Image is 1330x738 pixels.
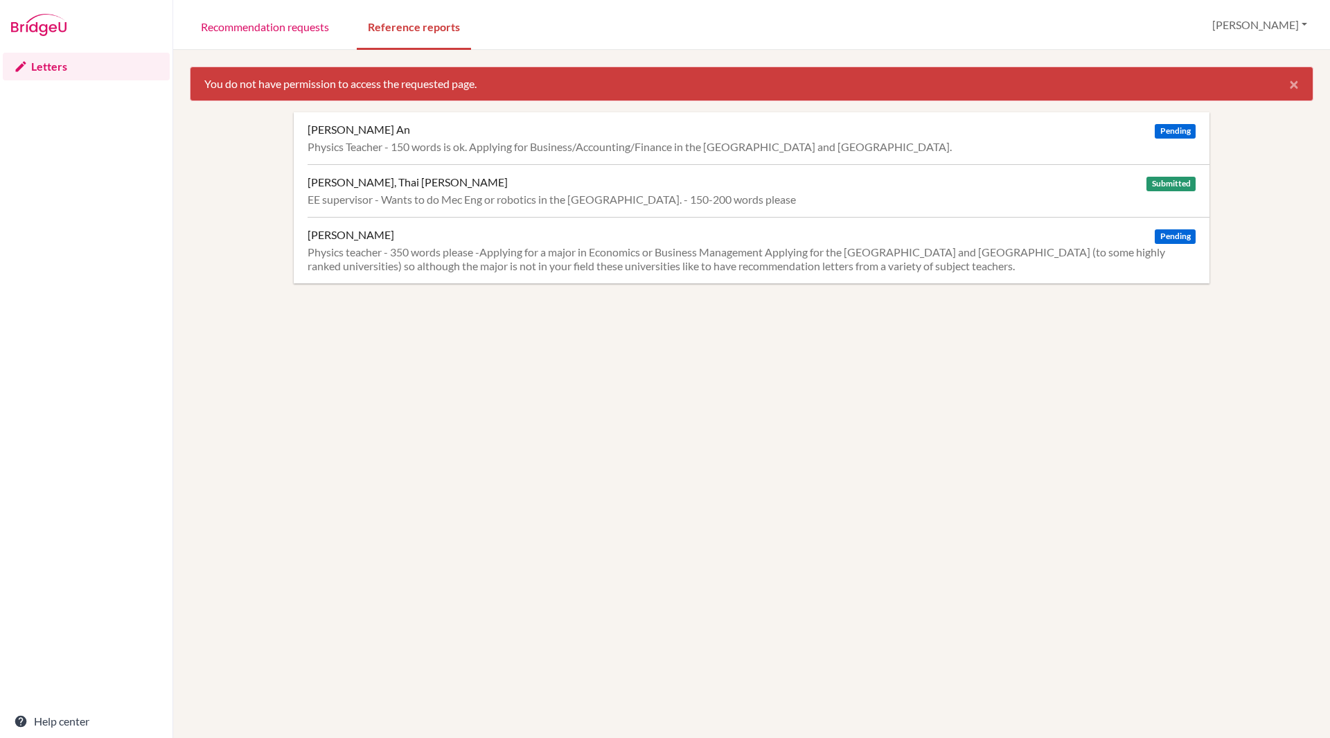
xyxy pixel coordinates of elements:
img: Bridge-U [11,14,66,36]
button: Close [1275,67,1313,100]
a: Help center [3,708,170,735]
div: [PERSON_NAME] [308,228,394,242]
div: [PERSON_NAME], Thai [PERSON_NAME] [308,175,508,189]
button: [PERSON_NAME] [1206,12,1313,38]
a: Letters [3,53,170,80]
a: Reference reports [357,2,471,50]
a: [PERSON_NAME] An Pending Physics Teacher - 150 words is ok. Applying for Business/Accounting/Fina... [308,112,1209,164]
div: EE supervisor - Wants to do Mec Eng or robotics in the [GEOGRAPHIC_DATA]. - 150-200 words please [308,193,1196,207]
span: × [1289,73,1299,94]
div: [PERSON_NAME] An [308,123,410,137]
div: You do not have permission to access the requested page. [190,67,1313,101]
div: Physics teacher - 350 words please -Applying for a major in Economics or Business Management Appl... [308,245,1196,273]
span: Pending [1155,229,1195,244]
div: Physics Teacher - 150 words is ok. Applying for Business/Accounting/Finance in the [GEOGRAPHIC_DA... [308,140,1196,154]
span: Submitted [1146,177,1195,191]
span: Pending [1155,124,1195,139]
a: [PERSON_NAME], Thai [PERSON_NAME] Submitted EE supervisor - Wants to do Mec Eng or robotics in th... [308,164,1209,217]
a: [PERSON_NAME] Pending Physics teacher - 350 words please -Applying for a major in Economics or Bu... [308,217,1209,283]
a: Recommendation requests [190,2,340,50]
